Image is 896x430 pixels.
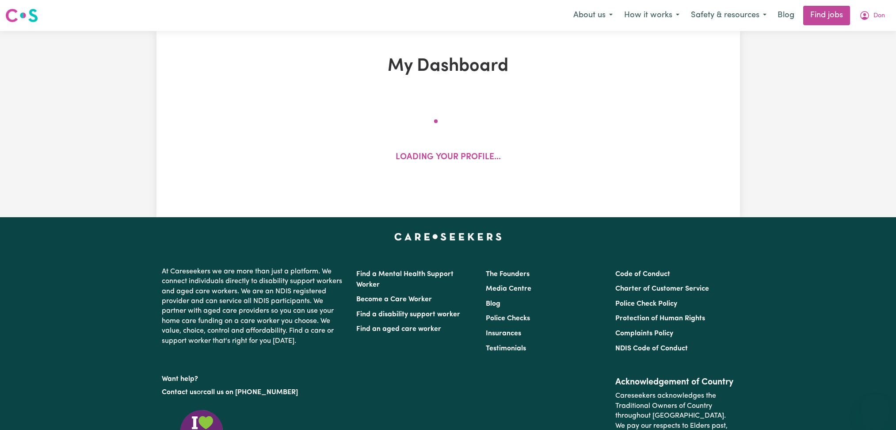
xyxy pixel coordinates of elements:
a: Contact us [162,389,197,396]
a: Police Checks [486,315,530,322]
a: Find an aged care worker [356,326,441,333]
a: Police Check Policy [615,300,677,307]
a: Complaints Policy [615,330,673,337]
a: call us on [PHONE_NUMBER] [203,389,298,396]
p: or [162,384,346,401]
a: Blog [772,6,800,25]
a: The Founders [486,271,530,278]
a: Code of Conduct [615,271,670,278]
img: Careseekers logo [5,8,38,23]
a: Find a Mental Health Support Worker [356,271,454,288]
h2: Acknowledgement of Country [615,377,734,388]
a: Careseekers logo [5,5,38,26]
a: NDIS Code of Conduct [615,345,688,352]
a: Charter of Customer Service [615,285,709,292]
p: Loading your profile... [396,151,501,164]
a: Become a Care Worker [356,296,432,303]
button: My Account [854,6,891,25]
h1: My Dashboard [259,56,637,77]
a: Protection of Human Rights [615,315,705,322]
a: Media Centre [486,285,531,292]
button: How it works [618,6,685,25]
a: Testimonials [486,345,526,352]
a: Blog [486,300,500,307]
p: At Careseekers we are more than just a platform. We connect individuals directly to disability su... [162,263,346,349]
button: Safety & resources [685,6,772,25]
a: Careseekers home page [394,233,502,240]
a: Find jobs [803,6,850,25]
span: Don [873,11,885,21]
button: About us [568,6,618,25]
iframe: Button to launch messaging window [861,395,889,423]
p: Want help? [162,371,346,384]
a: Insurances [486,330,521,337]
a: Find a disability support worker [356,311,460,318]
